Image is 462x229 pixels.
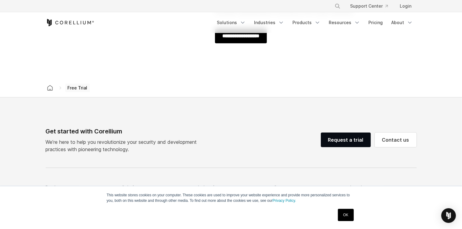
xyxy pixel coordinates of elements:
[107,192,356,203] p: This website stores cookies on your computer. These cookies are used to improve your website expe...
[289,17,324,28] a: Products
[338,209,353,221] a: OK
[46,127,202,136] div: Get started with Corellium
[321,133,371,147] a: Request a trial
[388,17,417,28] a: About
[213,17,249,28] a: Solutions
[251,17,288,28] a: Industries
[273,198,296,203] a: Privacy Policy.
[346,1,393,12] a: Support Center
[65,84,90,92] span: Free Trial
[327,1,417,12] div: Navigation Menu
[441,208,456,223] div: Open Intercom Messenger
[46,19,94,26] a: Corellium Home
[46,138,202,153] p: We’re here to help you revolutionize your security and development practices with pioneering tech...
[45,84,56,92] a: Corellium home
[375,133,417,147] a: Contact us
[325,17,364,28] a: Resources
[365,17,387,28] a: Pricing
[213,17,417,28] div: Navigation Menu
[332,1,343,12] button: Search
[395,1,417,12] a: Login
